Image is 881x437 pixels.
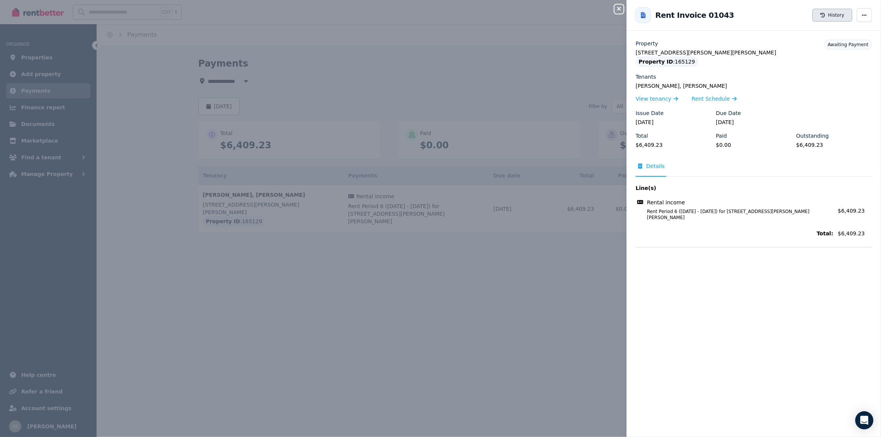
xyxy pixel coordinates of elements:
span: View tenancy [636,95,671,103]
legend: $6,409.23 [796,141,872,149]
label: Tenants [636,73,656,81]
a: View tenancy [636,95,678,103]
label: Due Date [716,109,741,117]
span: $6,409.23 [838,230,872,237]
label: Paid [716,132,727,140]
button: History [812,9,852,22]
label: Property [636,40,658,47]
span: Rent Period 6 ([DATE] - [DATE]) for [STREET_ADDRESS][PERSON_NAME][PERSON_NAME] [638,208,833,221]
span: Total: [636,230,833,237]
span: $6,409.23 [838,208,865,214]
legend: [DATE] [716,118,792,126]
label: Outstanding [796,132,829,140]
span: Property ID [639,58,673,65]
legend: [STREET_ADDRESS][PERSON_NAME][PERSON_NAME] [636,49,872,56]
a: Rent Schedule [692,95,737,103]
legend: [DATE] [636,118,711,126]
legend: $0.00 [716,141,792,149]
h2: Rent Invoice 01043 [655,10,734,20]
legend: $6,409.23 [636,141,711,149]
legend: [PERSON_NAME], [PERSON_NAME] [636,82,872,90]
div: : 165129 [636,56,698,67]
span: Awaiting Payment [828,42,869,47]
span: Rent Schedule [692,95,730,103]
span: Line(s) [636,184,833,192]
label: Total [636,132,648,140]
div: Open Intercom Messenger [855,411,873,429]
span: Rental income [647,199,685,206]
nav: Tabs [636,162,872,177]
span: Details [646,162,665,170]
label: Issue Date [636,109,664,117]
